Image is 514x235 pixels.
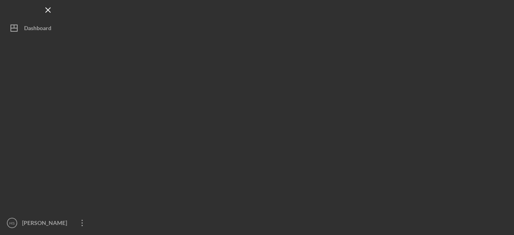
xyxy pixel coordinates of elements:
div: [PERSON_NAME] [20,215,72,233]
button: HS[PERSON_NAME] [4,215,92,231]
button: Dashboard [4,20,92,36]
text: HS [9,221,14,225]
div: Dashboard [24,20,51,38]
